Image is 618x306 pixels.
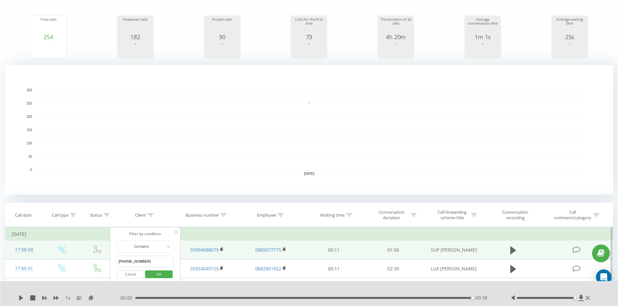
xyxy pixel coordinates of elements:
td: 01:58 [364,241,423,259]
div: Accessibility label [471,297,474,299]
div: Average waiting time [553,17,586,34]
div: 17:06:58 [12,244,37,256]
div: Call type [52,212,68,218]
text: 100 [27,142,32,145]
text: 200 [27,115,32,119]
svg: A chart. [293,40,325,60]
text: 300 [27,88,32,92]
div: Call date [15,212,31,218]
div: Average conversation time [467,17,499,34]
div: The duration of all calls [380,17,412,34]
a: 0882801922 [255,266,281,272]
div: Open Intercom Messenger [596,269,612,285]
button: Cancel [117,270,144,278]
svg: A chart. [380,40,412,60]
div: Filter by condition [117,231,174,237]
a: 0885077775 [255,247,281,253]
text: 0 [30,168,32,172]
text: 150 [27,128,32,132]
div: Call comment/category [554,210,592,221]
div: 25s [553,34,586,40]
div: Accessibility label [574,297,576,299]
button: OK [145,270,173,278]
div: Answered calls [119,17,151,34]
div: Calls for the first time [293,17,325,34]
div: 254 [32,34,65,40]
div: Business number [186,212,219,218]
td: [DATE] [5,228,613,241]
span: 00:38 [476,295,487,301]
div: 182 [119,34,151,40]
td: 00:11 [304,241,364,259]
div: 1m 1s [467,34,499,40]
text: 50 [29,155,32,158]
td: LUX [PERSON_NAME] [423,259,484,278]
div: Waiting time [320,212,345,218]
svg: A chart. [119,40,151,60]
td: 00:11 [304,259,364,278]
td: SUP [PERSON_NAME] [423,278,484,297]
div: 73 [293,34,325,40]
td: SUP [PERSON_NAME] [423,241,484,259]
td: 00:25 [304,278,364,297]
span: 1 x [65,295,70,301]
div: Proper calls [206,17,238,34]
text: 250 [27,102,32,105]
div: Conversation recording [494,210,536,221]
input: Enter value [117,256,174,267]
a: 35994988079 [190,247,219,253]
div: 90 [206,34,238,40]
svg: A chart. [553,40,586,60]
div: 17:05:31 [12,262,37,275]
span: OK [150,269,168,279]
td: 00:54 [364,278,423,297]
div: Conversation duration [374,210,409,221]
div: Total calls [32,17,65,34]
td: 02:30 [364,259,423,278]
div: Client [135,212,146,218]
div: Call forwarding scheme title [435,210,469,221]
text: [DATE] [304,172,314,176]
svg: A chart. [32,40,65,60]
div: Employee [257,212,276,218]
div: Status [90,212,102,218]
span: 00:00 [120,295,135,301]
svg: A chart. [467,40,499,60]
td: [PERSON_NAME] (SIP) [238,278,304,297]
a: 35924049725 [190,266,219,272]
div: 4h 20m [380,34,412,40]
svg: A chart. [206,40,238,60]
svg: A chart. [5,65,613,195]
